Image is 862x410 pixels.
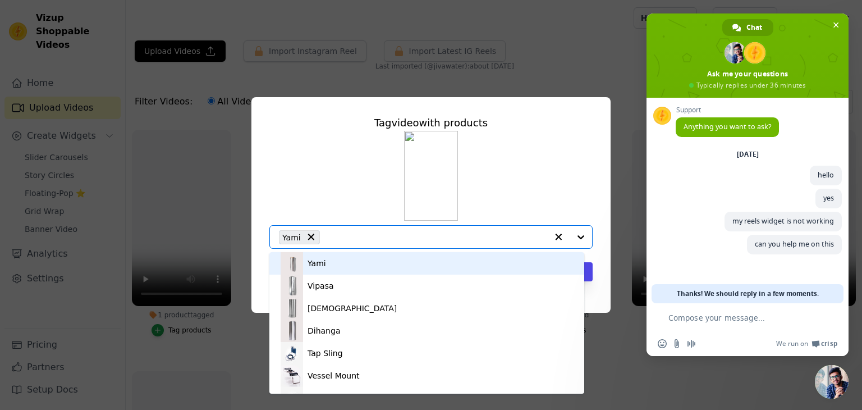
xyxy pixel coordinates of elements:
[755,239,834,249] span: can you help me on this
[281,320,303,342] img: product thumbnail
[684,122,771,131] span: Anything you want to ask?
[668,313,813,323] textarea: Compose your message...
[672,339,681,348] span: Send a file
[821,339,837,348] span: Crisp
[687,339,696,348] span: Audio message
[308,348,343,359] div: Tap Sling
[776,339,808,348] span: We run on
[308,280,334,291] div: Vipasa
[677,284,819,303] span: Thanks! We should reply in a few moments.
[676,106,779,114] span: Support
[818,170,834,180] span: hello
[281,275,303,297] img: product thumbnail
[658,339,667,348] span: Insert an emoji
[776,339,837,348] a: We run onCrisp
[281,297,303,320] img: product thumbnail
[308,258,326,269] div: Yami
[830,19,842,31] span: Close chat
[308,370,360,381] div: Vessel Mount
[308,393,333,404] div: Funnel
[308,325,340,336] div: Dihanga
[281,365,303,387] img: product thumbnail
[404,131,458,221] img: vizup-images-a034.jpg
[308,303,397,314] div: [DEMOGRAPHIC_DATA]
[269,115,593,131] div: Tag video with products
[722,19,773,36] div: Chat
[815,365,849,399] div: Close chat
[737,151,759,158] div: [DATE]
[282,231,301,244] span: Yami
[746,19,762,36] span: Chat
[281,252,303,275] img: product thumbnail
[823,193,834,203] span: yes
[732,216,834,226] span: my reels widget is not working
[281,342,303,365] img: product thumbnail
[281,387,303,409] img: product thumbnail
